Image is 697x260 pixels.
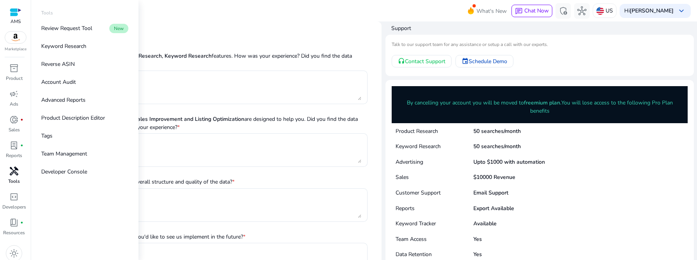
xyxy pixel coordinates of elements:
p: Yes [473,250,482,258]
p: Keyword Research [396,142,473,150]
p: Team Access [396,235,473,243]
span: inventory_2 [9,64,19,73]
p: Advertising [396,158,473,166]
p: Data Retention [396,250,473,258]
p: Developers [2,203,26,210]
p: Available [473,219,497,228]
p: Product [6,75,23,82]
p: $10000 Revenue [473,173,515,181]
p: 50 searches/month [473,127,521,135]
span: New [109,24,128,33]
span: light_mode [9,249,19,258]
button: hub [574,3,590,19]
span: fiber_manual_record [20,221,23,224]
p: US [606,4,613,18]
span: admin_panel_settings [559,6,568,16]
p: Looks like you have used features. How was your experience? Did you find the data actionable? [56,52,368,68]
p: Reports [6,152,22,159]
p: Marketplace [5,46,26,52]
p: Reverse ASIN [41,60,75,68]
p: Team Management [41,150,87,158]
p: Tools [41,9,53,16]
span: campaign [9,89,19,99]
span: fiber_manual_record [20,144,23,147]
b: Sales Improvement and Listing Optimization [134,115,244,123]
p: Keyword Tracker [396,219,473,228]
p: Advanced Reports [41,96,86,104]
p: Export Available [473,204,514,212]
b: Product Research, Keyword Research [117,52,212,60]
p: By cancelling your account you will be moved to You will lose access to the following Pro Plan be... [398,99,682,115]
b: [PERSON_NAME] [630,7,674,14]
span: What's New [476,4,507,18]
span: Schedule Demo [469,57,507,65]
b: freemium plan. [524,99,561,106]
p: What are your thoughts on the overall structure and quality of the data? [56,178,235,186]
span: donut_small [9,115,19,124]
p: Upto $1000 with automation [473,158,545,166]
img: us.svg [596,7,604,15]
span: chat [515,7,523,15]
button: chatChat Now [511,5,552,17]
p: Product Research [396,127,473,135]
mat-icon: headset [398,58,405,65]
span: handyman [9,166,19,176]
mat-card-subtitle: Talk to our support team for any assistance or setup a call with our experts. [392,41,688,48]
p: Sales [9,126,20,133]
a: Contact Support [392,55,452,67]
mat-icon: event [462,58,469,65]
p: Email Support [473,189,508,197]
p: Tools [8,178,20,185]
p: As per your initial Amazon goal, are designed to help you. Did you find the data useful and actio... [56,115,368,131]
span: book_4 [9,218,19,227]
span: hub [577,6,587,16]
p: Review Request Tool [41,24,92,32]
span: Chat Now [524,7,549,14]
p: Resources [3,229,25,236]
span: lab_profile [9,141,19,150]
h4: Support [391,25,694,32]
p: Tags [41,132,53,140]
p: Keyword Research [41,42,86,50]
p: Product Description Editor [41,114,105,122]
p: AMS [10,18,21,25]
p: Yes [473,235,482,243]
p: Developer Console [41,168,87,176]
p: Hi [624,8,674,14]
p: Ads [10,101,18,108]
span: fiber_manual_record [20,118,23,121]
img: amazon.svg [5,32,26,43]
p: Sales [396,173,473,181]
p: 50 searches/month [473,142,521,150]
p: Can you suggest a few features you'd like to see us implement in the future? [56,233,245,241]
span: keyboard_arrow_down [677,6,686,16]
button: admin_panel_settings [555,3,571,19]
p: Reports [396,204,473,212]
p: Customer Support [396,189,473,197]
span: code_blocks [9,192,19,202]
p: Account Audit [41,78,76,86]
span: Contact Support [405,57,445,65]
